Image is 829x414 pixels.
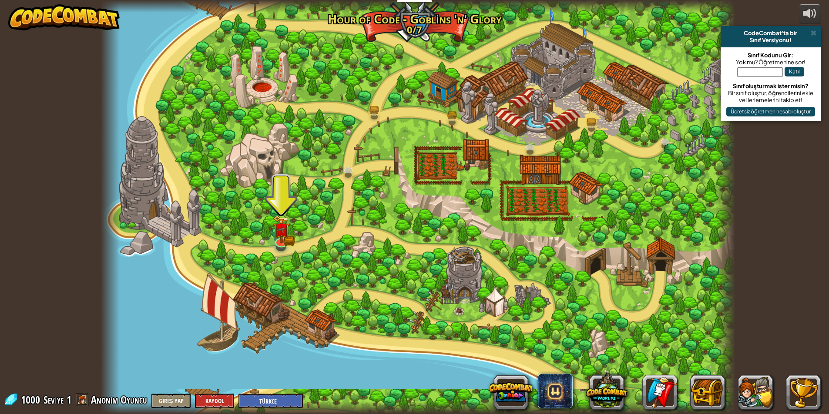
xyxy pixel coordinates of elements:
[799,4,821,25] button: Sesi ayarla
[724,30,817,36] div: CodeCombat'ta bir
[283,236,294,246] img: bronze-chest.png
[67,393,71,407] span: 1
[725,59,816,66] div: Yok mu? Öğretmenine sor!
[369,106,379,114] img: bronze-chest.png
[726,107,815,116] button: Ücretsiz öğretmen hesabı oluştur
[447,112,457,119] img: bronze-chest.png
[724,36,817,43] div: Sınıf Versiyonu!
[195,394,234,408] button: Kaydol
[151,394,191,408] button: Giriş Yap
[725,89,816,103] div: Bir sınıf oluştur, öğrencilerini ekle ve ilerlemelerini takip et!
[725,83,816,89] div: Sınıf oluşturmak ister misin?
[272,215,289,244] img: level-banner-unlock.png
[44,393,64,407] span: Seviye
[725,52,816,59] div: Sınıf Kodunu Gir:
[276,226,286,234] img: portrait.png
[587,118,596,126] img: bronze-chest.png
[785,67,804,76] button: Katıl
[91,393,148,407] span: Anonim Oyuncu
[21,393,43,407] span: 1000
[8,4,120,30] img: CodeCombat - Learn how to code by playing a game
